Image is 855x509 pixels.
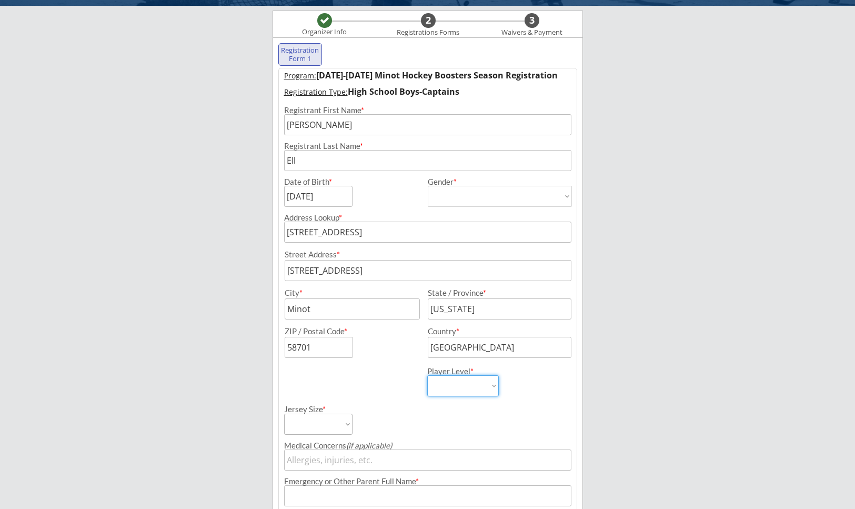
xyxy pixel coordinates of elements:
input: Street, City, Province/State [284,222,571,243]
div: 2 [421,15,436,26]
div: Country [428,327,559,335]
u: Registration Type: [284,87,348,97]
div: Address Lookup [284,214,571,222]
div: Registrations Forms [392,28,465,37]
div: Medical Concerns [284,442,571,450]
div: Waivers & Payment [496,28,568,37]
div: 3 [525,15,539,26]
div: Gender [428,178,572,186]
div: Registrant First Name [284,106,571,114]
div: State / Province [428,289,559,297]
div: Date of Birth [284,178,338,186]
div: Street Address [285,251,571,258]
div: City [285,289,418,297]
div: Jersey Size [284,405,338,413]
div: Registration Form 1 [281,46,320,63]
div: Organizer Info [296,28,354,36]
input: Allergies, injuries, etc. [284,450,571,471]
strong: [DATE]-[DATE] Minot Hockey Boosters Season Registration [316,69,558,81]
u: Program: [284,71,316,81]
strong: High School Boys-Captains [348,86,459,97]
em: (if applicable) [346,441,392,450]
div: Player Level [427,367,499,375]
div: ZIP / Postal Code [285,327,418,335]
div: Emergency or Other Parent Full Name [284,477,571,485]
div: Registrant Last Name [284,142,571,150]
